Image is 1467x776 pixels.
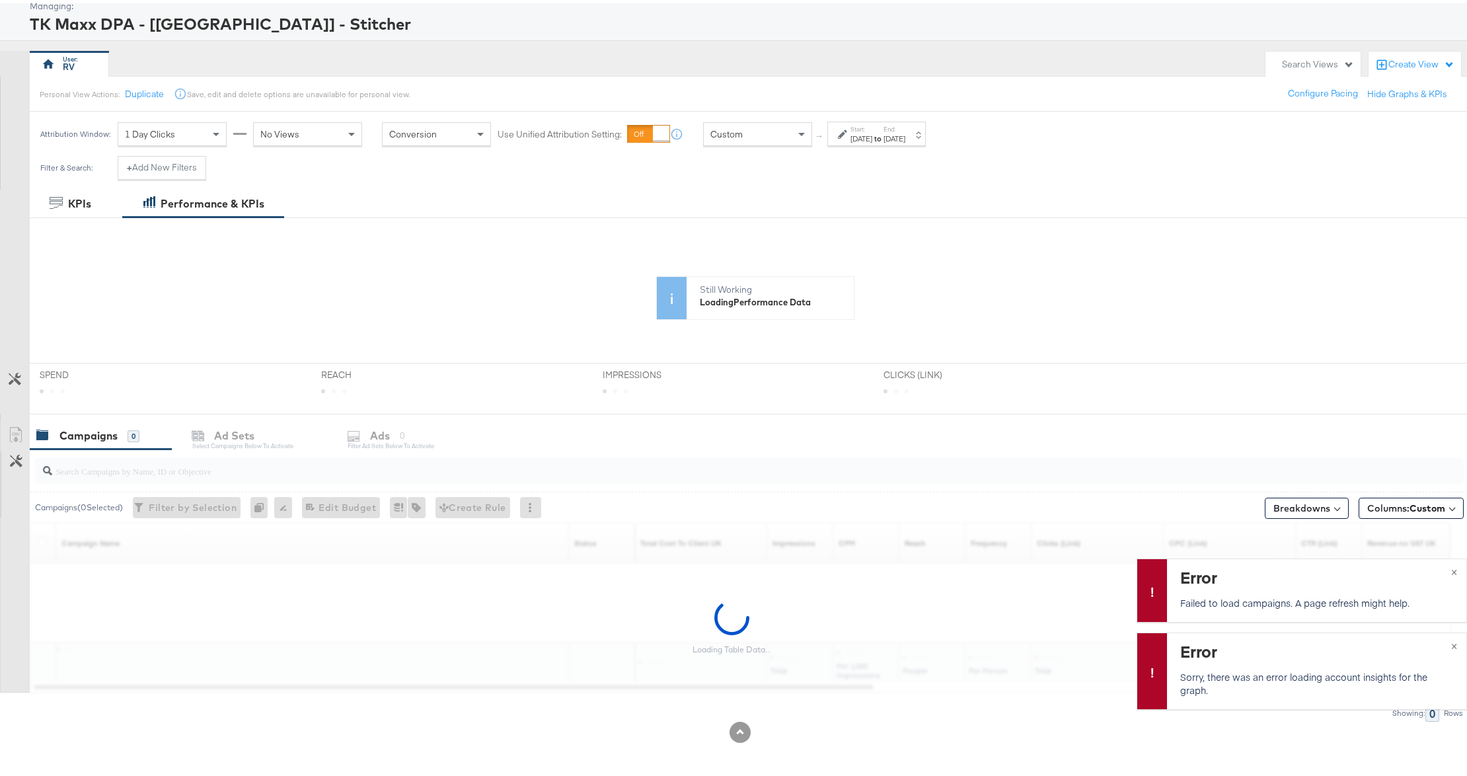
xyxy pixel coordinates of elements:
button: Configure Pacing [1279,79,1367,102]
div: [DATE] [884,130,905,141]
div: Attribution Window: [40,126,111,136]
button: +Add New Filters [118,153,206,176]
div: Campaigns [59,425,118,440]
strong: to [872,130,884,140]
button: Columns:Custom [1359,494,1464,516]
div: 0 [250,494,274,515]
span: ↑ [813,131,826,136]
div: Error [1180,637,1450,659]
div: Save, edit and delete options are unavailable for personal view. [187,86,410,97]
span: Conversion [389,125,437,137]
span: No Views [260,125,299,137]
button: Hide Graphs & KPIs [1367,85,1447,97]
label: Start: [850,122,872,130]
span: × [1451,634,1457,649]
span: Columns: [1367,498,1445,512]
button: × [1442,556,1466,580]
label: Use Unified Attribution Setting: [498,125,622,137]
button: × [1442,630,1466,654]
div: RV [63,58,75,70]
span: Custom [1410,499,1445,511]
div: Performance & KPIs [161,193,264,208]
div: TK Maxx DPA - [[GEOGRAPHIC_DATA]] - Stitcher [30,9,1464,32]
input: Search Campaigns by Name, ID or Objective [52,449,1331,475]
button: Breakdowns [1265,494,1349,516]
div: Loading Table Data... [693,641,771,652]
div: KPIs [68,193,91,208]
div: [DATE] [850,130,872,141]
span: 1 Day Clicks [125,125,175,137]
p: Failed to load campaigns. A page refresh might help. [1180,593,1450,606]
button: Duplicate [125,85,164,97]
span: Custom [710,125,743,137]
div: 0 [128,427,139,439]
div: Personal View Actions: [40,86,120,97]
p: Sorry, there was an error loading account insights for the graph. [1180,667,1450,693]
div: Error [1180,563,1450,585]
div: Search Views [1282,55,1354,67]
div: Create View [1388,55,1454,68]
label: End: [884,122,905,130]
span: × [1451,560,1457,575]
div: Filter & Search: [40,160,93,169]
strong: + [127,158,132,171]
div: Campaigns ( 0 Selected) [35,498,123,510]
